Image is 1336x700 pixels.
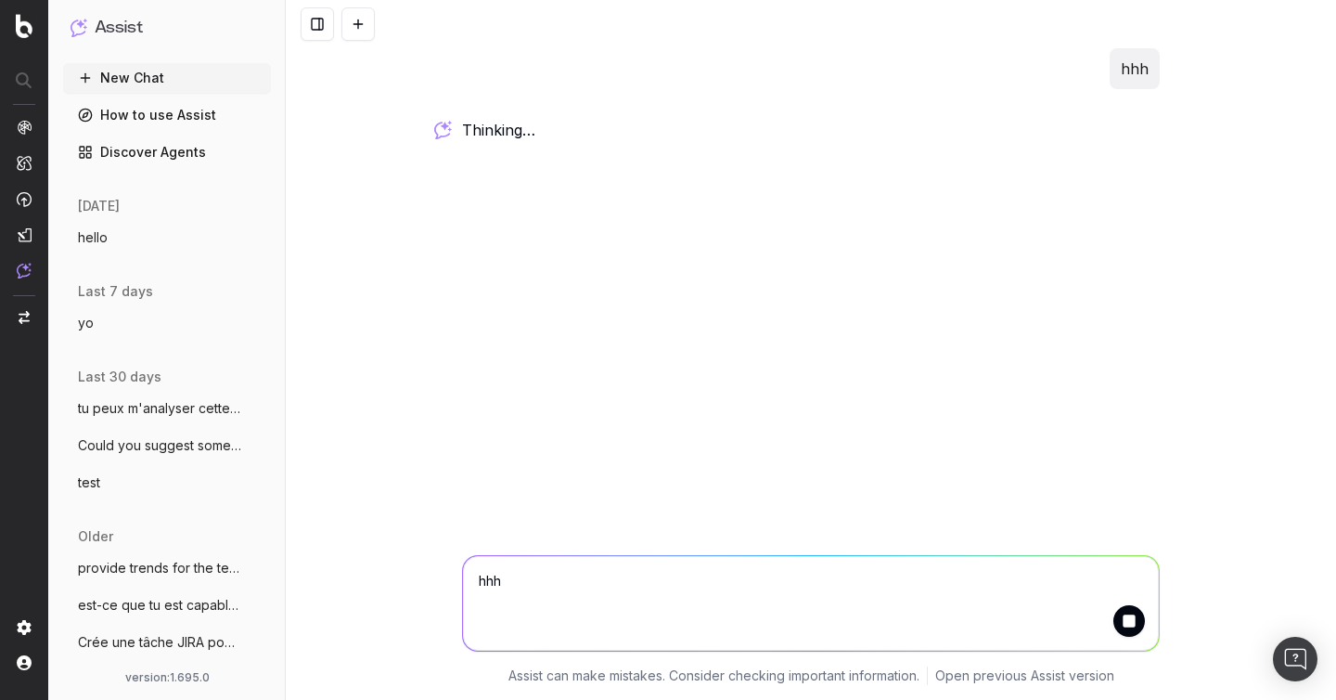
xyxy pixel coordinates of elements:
img: Assist [17,263,32,279]
span: est-ce que tu est capable de me donner p [78,596,241,615]
span: tu peux m'analyser cette page : https:// [78,399,241,418]
button: tu peux m'analyser cette page : https:// [63,394,271,423]
img: Botify logo [16,14,32,38]
button: Assist [71,15,263,41]
span: yo [78,314,94,332]
img: Switch project [19,311,30,324]
span: Could you suggest some relative keywords [78,436,241,455]
span: last 7 days [78,282,153,301]
span: [DATE] [78,197,120,215]
img: Analytics [17,120,32,135]
button: yo [63,308,271,338]
button: hello [63,223,271,253]
img: Activation [17,191,32,207]
img: My account [17,655,32,670]
button: provide trends for the term and its vari [63,553,271,583]
img: Intelligence [17,155,32,171]
p: hhh [1121,56,1149,82]
a: How to use Assist [63,100,271,130]
span: last 30 days [78,368,161,386]
div: Open Intercom Messenger [1273,637,1317,681]
img: Botify assist logo [434,121,452,139]
button: Crée une tâche JIRA pour corriger le tit [63,628,271,657]
a: Open previous Assist version [935,667,1114,685]
span: Crée une tâche JIRA pour corriger le tit [78,633,241,652]
h1: Assist [95,15,143,41]
button: est-ce que tu est capable de me donner p [63,590,271,620]
button: test [63,468,271,498]
div: version: 1.695.0 [71,670,263,685]
img: Assist [71,19,87,36]
span: hello [78,228,108,247]
span: provide trends for the term and its vari [78,559,241,577]
span: older [78,527,113,546]
img: Setting [17,620,32,635]
a: Discover Agents [63,137,271,167]
img: Studio [17,227,32,242]
button: Could you suggest some relative keywords [63,431,271,460]
button: New Chat [63,63,271,93]
p: Assist can make mistakes. Consider checking important information. [508,667,919,685]
span: test [78,473,100,492]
